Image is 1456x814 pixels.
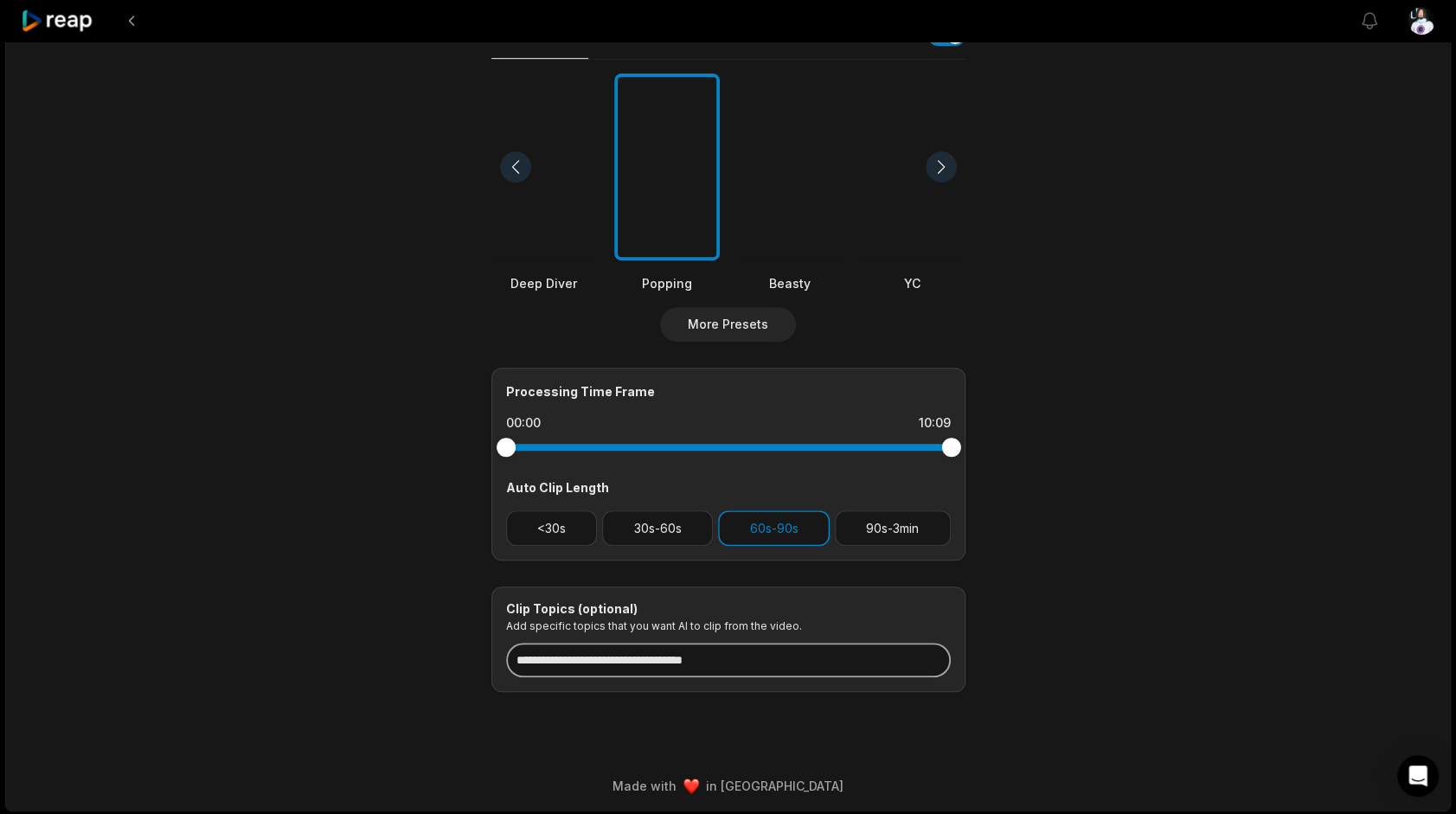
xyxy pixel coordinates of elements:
[602,510,713,546] button: 30s-60s
[491,274,597,292] div: Deep Diver
[506,382,951,401] div: Processing Time Frame
[737,274,843,292] div: Beasty
[683,779,699,794] img: heart emoji
[506,414,541,432] div: 00:00
[660,307,796,342] button: More Presets
[614,274,720,292] div: Popping
[609,26,677,59] button: My presets
[860,274,965,292] div: YC
[491,25,588,59] button: Caption presets
[718,510,830,546] button: 60s-90s
[1397,755,1439,797] div: Open Intercom Messenger
[919,414,951,432] div: 10:09
[506,601,951,617] div: Clip Topics (optional)
[506,510,598,546] button: <30s
[835,510,951,546] button: 90s-3min
[506,619,951,632] p: Add specific topics that you want AI to clip from the video.
[506,478,951,497] div: Auto Clip Length
[22,777,1434,795] div: Made with in [GEOGRAPHIC_DATA]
